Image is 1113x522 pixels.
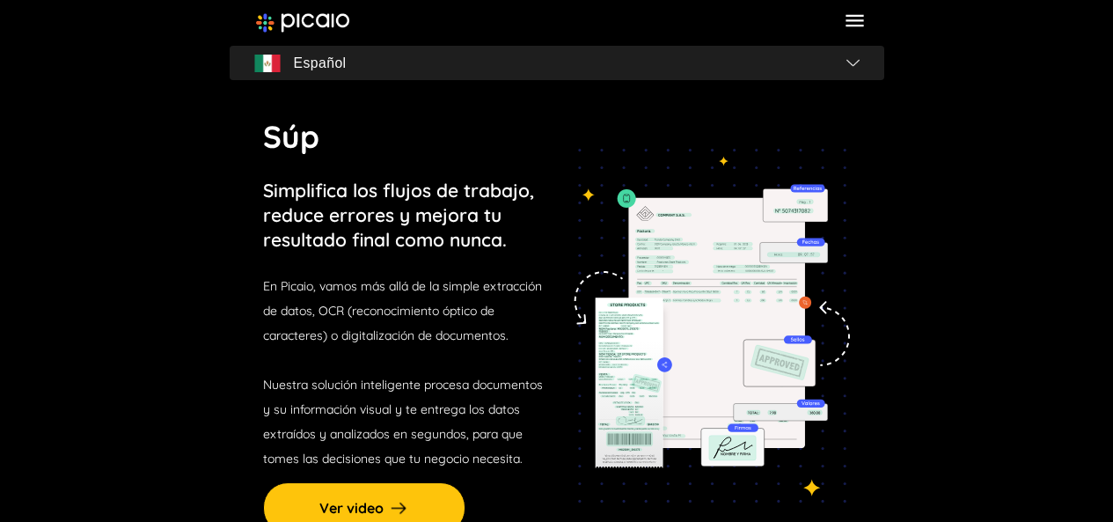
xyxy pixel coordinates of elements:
[846,59,860,66] img: flag
[256,13,350,33] img: image
[263,377,543,467] span: Nuestra solución inteligente procesa documentos y su información visual y te entrega los datos ex...
[230,46,884,81] button: flagEspañolflag
[254,55,281,72] img: flag
[263,178,534,252] p: Simplifica los flujos de trabajo, reduce errores y mejora tu resultado final como nunca.
[563,149,850,502] img: tedioso-img
[263,278,542,343] span: En Picaio, vamos más allá de la simple extracción de datos, OCR (reconocimiento óptico de caracte...
[294,51,347,76] span: Español
[388,497,409,518] img: arrow-right
[263,117,319,156] span: Súp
